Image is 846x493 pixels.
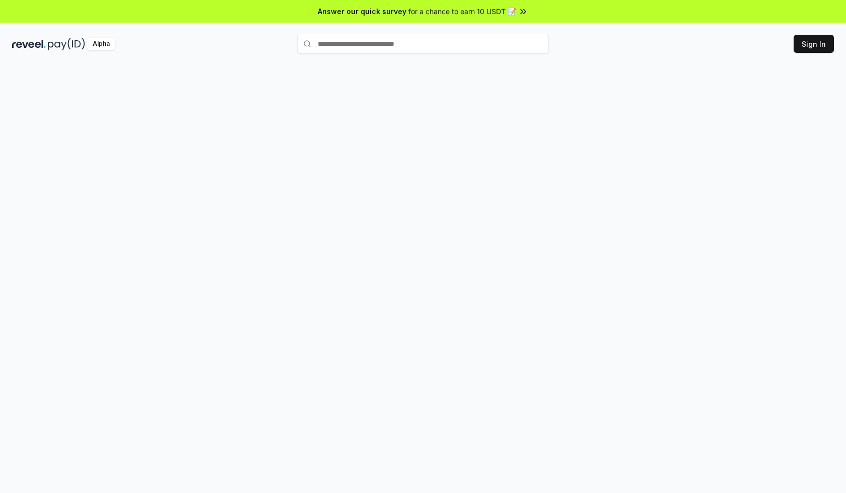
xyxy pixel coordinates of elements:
[794,35,834,53] button: Sign In
[48,38,85,50] img: pay_id
[87,38,115,50] div: Alpha
[318,6,406,17] span: Answer our quick survey
[12,38,46,50] img: reveel_dark
[408,6,516,17] span: for a chance to earn 10 USDT 📝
